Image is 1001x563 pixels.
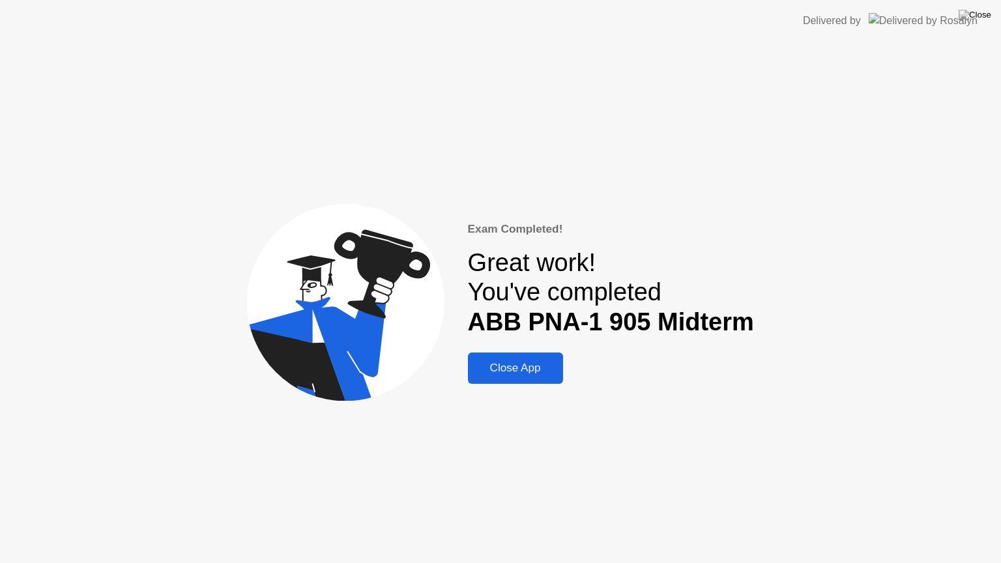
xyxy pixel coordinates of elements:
img: Close [959,10,991,20]
div: Close App [472,362,559,375]
button: Close App [468,353,563,384]
div: Great work! You've completed [468,248,754,338]
img: Delivered by Rosalyn [869,13,978,28]
div: Delivered by [803,13,861,29]
b: ABB PNA-1 905 Midterm [468,308,754,336]
div: Exam Completed! [468,221,754,238]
